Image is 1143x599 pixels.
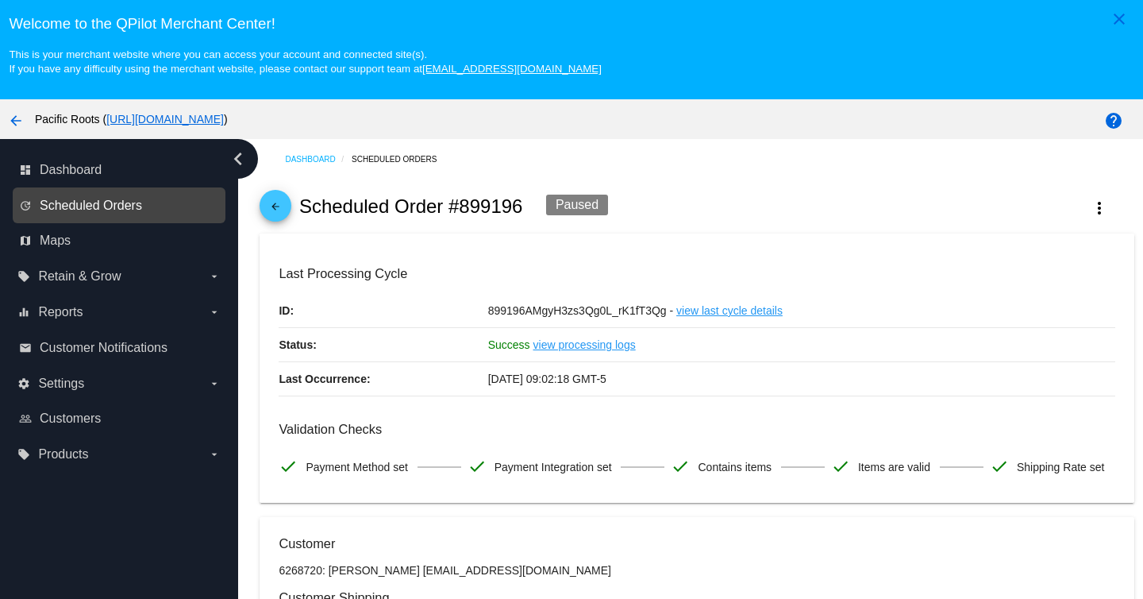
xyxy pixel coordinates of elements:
[1090,199,1109,218] mat-icon: more_vert
[488,338,530,351] span: Success
[495,450,612,484] span: Payment Integration set
[279,266,1114,281] h3: Last Processing Cycle
[19,412,32,425] i: people_outline
[208,377,221,390] i: arrow_drop_down
[6,111,25,130] mat-icon: arrow_back
[208,306,221,319] i: arrow_drop_down
[40,412,101,426] span: Customers
[225,146,251,172] i: chevron_left
[299,195,523,218] h2: Scheduled Order #899196
[546,195,608,215] div: Paused
[40,341,167,355] span: Customer Notifications
[1017,450,1105,484] span: Shipping Rate set
[38,269,121,284] span: Retain & Grow
[40,199,142,213] span: Scheduled Orders
[266,201,285,220] mat-icon: arrow_back
[208,270,221,283] i: arrow_drop_down
[279,422,1114,437] h3: Validation Checks
[17,448,30,461] i: local_offer
[38,377,84,391] span: Settings
[468,457,487,476] mat-icon: check
[38,447,88,462] span: Products
[279,294,487,327] p: ID:
[19,406,221,431] a: people_outline Customers
[9,48,601,75] small: This is your merchant website where you can access your account and connected site(s). If you hav...
[306,450,407,484] span: Payment Method set
[106,113,224,126] a: [URL][DOMAIN_NAME]
[488,373,606,385] span: [DATE] 09:02:18 GMT-5
[352,147,451,172] a: Scheduled Orders
[19,335,221,361] a: email Customer Notifications
[19,234,32,247] i: map
[19,199,32,212] i: update
[533,328,636,361] a: view processing logs
[676,294,783,327] a: view last cycle details
[279,564,1114,577] p: 6268720: [PERSON_NAME] [EMAIL_ADDRESS][DOMAIN_NAME]
[19,228,221,253] a: map Maps
[19,342,32,354] i: email
[19,157,221,183] a: dashboard Dashboard
[279,457,298,476] mat-icon: check
[1104,111,1123,130] mat-icon: help
[990,457,1009,476] mat-icon: check
[285,147,352,172] a: Dashboard
[279,328,487,361] p: Status:
[19,164,32,176] i: dashboard
[40,234,71,248] span: Maps
[208,448,221,461] i: arrow_drop_down
[698,450,772,484] span: Contains items
[831,457,850,476] mat-icon: check
[671,457,690,476] mat-icon: check
[1110,10,1129,29] mat-icon: close
[422,63,602,75] a: [EMAIL_ADDRESS][DOMAIN_NAME]
[17,377,30,390] i: settings
[9,15,1133,33] h3: Welcome to the QPilot Merchant Center!
[488,304,673,317] span: 899196AMgyH3zs3Qg0L_rK1fT3Qg -
[279,536,1114,551] h3: Customer
[35,113,228,126] span: Pacific Roots ( )
[858,450,930,484] span: Items are valid
[17,306,30,319] i: equalizer
[40,163,102,177] span: Dashboard
[279,362,487,396] p: Last Occurrence:
[17,270,30,283] i: local_offer
[19,193,221,218] a: update Scheduled Orders
[38,305,83,319] span: Reports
